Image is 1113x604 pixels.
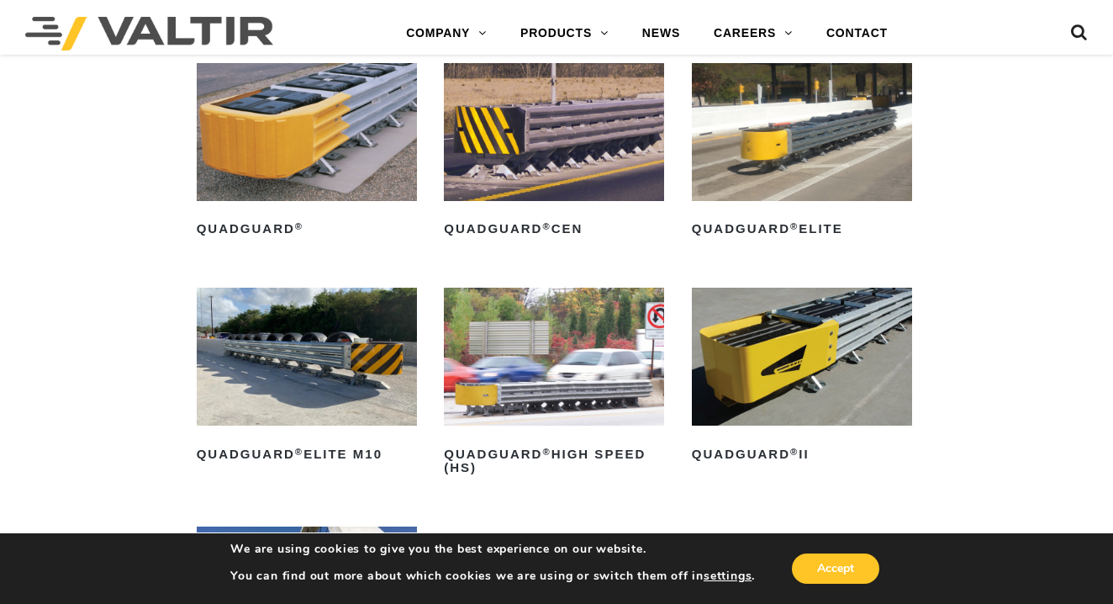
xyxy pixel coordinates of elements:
[792,554,879,584] button: Accept
[504,17,625,50] a: PRODUCTS
[697,17,810,50] a: CAREERS
[790,447,799,457] sup: ®
[444,288,664,481] a: QuadGuard®High Speed (HS)
[444,63,664,242] a: QuadGuard®CEN
[389,17,504,50] a: COMPANY
[790,221,799,231] sup: ®
[197,441,417,468] h2: QuadGuard Elite M10
[230,569,755,584] p: You can find out more about which cookies we are using or switch them off in .
[444,216,664,243] h2: QuadGuard CEN
[25,17,273,50] img: Valtir
[625,17,697,50] a: NEWS
[810,17,905,50] a: CONTACT
[692,63,912,242] a: QuadGuard®Elite
[230,542,755,557] p: We are using cookies to give you the best experience on our website.
[704,569,752,584] button: settings
[197,63,417,242] a: QuadGuard®
[692,441,912,468] h2: QuadGuard II
[295,447,303,457] sup: ®
[444,441,664,481] h2: QuadGuard High Speed (HS)
[197,288,417,467] a: QuadGuard®Elite M10
[295,221,303,231] sup: ®
[542,221,551,231] sup: ®
[542,447,551,457] sup: ®
[692,288,912,467] a: QuadGuard®II
[692,216,912,243] h2: QuadGuard Elite
[197,216,417,243] h2: QuadGuard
